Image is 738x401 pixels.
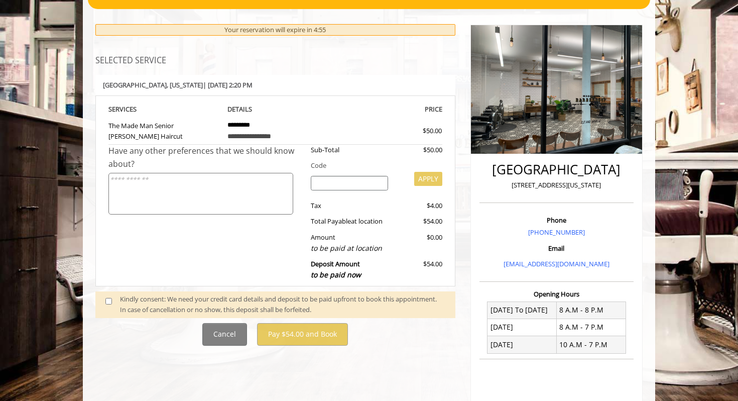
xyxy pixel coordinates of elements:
[482,245,631,252] h3: Email
[120,294,445,315] div: Kindly consent: We need your credit card details and deposit to be paid upfront to book this appo...
[303,216,396,227] div: Total Payable
[220,104,331,115] th: DETAILS
[487,336,557,353] td: [DATE]
[95,24,455,36] div: Your reservation will expire in 4:55
[311,270,361,279] span: to be paid now
[414,172,442,186] button: APPLY
[396,259,442,280] div: $54.00
[311,243,389,254] div: to be paid at location
[487,302,557,319] td: [DATE] To [DATE]
[133,105,137,114] span: S
[257,323,348,346] button: Pay $54.00 and Book
[108,115,220,145] td: The Made Man Senior [PERSON_NAME] Haircut
[396,201,442,211] div: $4.00
[351,217,383,226] span: at location
[311,259,361,279] b: Deposit Amount
[331,104,442,115] th: PRICE
[482,180,631,190] p: [STREET_ADDRESS][US_STATE]
[108,104,220,115] th: SERVICE
[303,232,396,254] div: Amount
[396,216,442,227] div: $54.00
[95,56,455,65] h3: SELECTED SERVICE
[482,162,631,177] h2: [GEOGRAPHIC_DATA]
[482,217,631,224] h3: Phone
[487,319,557,336] td: [DATE]
[504,259,609,268] a: [EMAIL_ADDRESS][DOMAIN_NAME]
[396,145,442,155] div: $50.00
[202,323,247,346] button: Cancel
[103,80,253,89] b: [GEOGRAPHIC_DATA] | [DATE] 2:20 PM
[396,232,442,254] div: $0.00
[528,228,585,237] a: [PHONE_NUMBER]
[303,201,396,211] div: Tax
[556,302,626,319] td: 8 A.M - 8 P.M
[556,319,626,336] td: 8 A.M - 7 P.M
[303,145,396,155] div: Sub-Total
[556,336,626,353] td: 10 A.M - 7 P.M
[303,160,442,171] div: Code
[108,145,303,170] div: Have any other preferences that we should know about?
[479,290,634,297] h3: Opening Hours
[387,126,442,136] div: $50.00
[167,80,203,89] span: , [US_STATE]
